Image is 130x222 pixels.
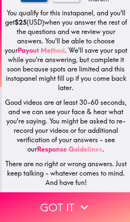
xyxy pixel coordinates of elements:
[18,46,65,54] a: Payout Method
[4,159,127,187] h5: There are no right or wrong answers. Just keep talking - whatever comes to mind. And have fun!
[15,18,27,26] b: $25
[4,98,127,154] h5: Good videos are at least 30-60 seconds, and we can see your face & hear what you're saying. You m...
[37,145,102,153] a: Response Guidelines
[4,8,127,92] h5: You qualify for this instapanel, and you'll get (USD) when you answer the rest of the questions a...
